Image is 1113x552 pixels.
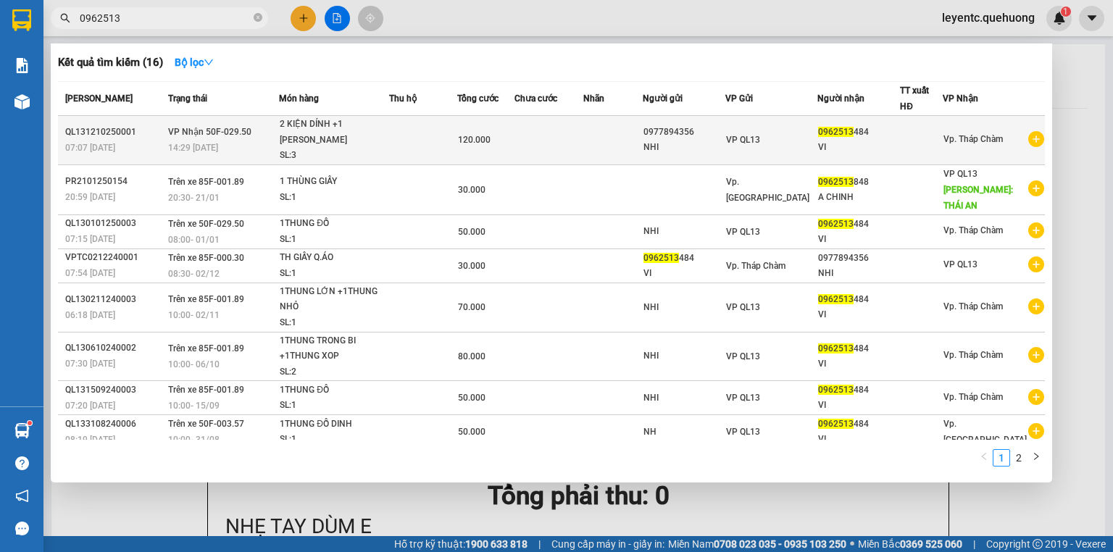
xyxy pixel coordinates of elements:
span: Trên xe 50F-029.50 [168,219,244,229]
span: VP QL13 [726,351,760,361]
div: SL: 1 [280,232,388,248]
div: TH GIẤY Q.ÁO [280,250,388,266]
span: Vp. Tháp Chàm [943,134,1003,144]
div: 0977894356 [643,125,725,140]
span: 10:00 - 15/09 [168,401,220,411]
span: question-circle [15,456,29,470]
span: down [204,57,214,67]
span: plus-circle [1028,222,1044,238]
span: [PERSON_NAME] [65,93,133,104]
li: Previous Page [975,449,993,467]
div: SL: 1 [280,432,388,448]
button: right [1027,449,1045,467]
div: 484 [818,382,899,398]
span: 07:15 [DATE] [65,234,115,244]
div: 1THUNG ĐỒ [280,216,388,232]
span: 14:29 [DATE] [168,143,218,153]
img: warehouse-icon [14,423,30,438]
div: QL130610240002 [65,340,164,356]
div: VPTC0212240001 [65,250,164,265]
span: 20:30 - 21/01 [168,193,220,203]
div: 1 THÙNG GIẤY [280,174,388,190]
div: 1THUNG ĐỒ [280,382,388,398]
div: QL131509240003 [65,382,164,398]
div: VI [818,140,899,155]
span: Vp. Tháp Chàm [943,392,1003,402]
span: TT xuất HĐ [900,85,929,112]
span: VP Nhận 50F-029.50 [168,127,251,137]
div: A CHINH [818,190,899,205]
sup: 1 [28,421,32,425]
span: Trên xe 50F-003.57 [168,419,244,429]
span: Trên xe 85F-000.30 [168,253,244,263]
div: NHI [643,300,725,315]
span: Vp. Tháp Chàm [726,261,785,271]
span: VP Nhận [943,93,978,104]
div: 2 KIỆN DÍNH +1 [PERSON_NAME] [280,117,388,148]
span: 0962513 [818,343,854,354]
span: VP QL13 [726,135,760,145]
span: [PERSON_NAME]: THÁI AN [943,185,1013,211]
strong: Bộ lọc [175,57,214,68]
div: 484 [818,417,899,432]
div: SL: 1 [280,190,388,206]
span: 80.000 [458,351,485,361]
span: plus-circle [1028,180,1044,196]
div: NHI [643,224,725,239]
span: close-circle [254,12,262,25]
div: VI [818,398,899,413]
span: 10:00 - 02/11 [168,310,220,320]
span: 0962513 [818,419,854,429]
div: VI [818,232,899,247]
span: Trên xe 85F-001.89 [168,177,244,187]
span: right [1032,452,1041,461]
span: plus-circle [1028,389,1044,405]
span: Trên xe 85F-001.89 [168,385,244,395]
span: Vp. Tháp Chàm [943,301,1003,311]
span: Vp. Tháp Chàm [943,350,1003,360]
div: NHI [818,266,899,281]
span: 07:20 [DATE] [65,401,115,411]
span: 10:00 - 06/10 [168,359,220,369]
div: 848 [818,175,899,190]
div: QL133108240006 [65,417,164,432]
span: 30.000 [458,185,485,195]
span: VP Gửi [725,93,753,104]
span: VP QL13 [726,393,760,403]
span: 07:30 [DATE] [65,359,115,369]
span: 0962513 [818,219,854,229]
span: 0962513 [643,253,679,263]
span: 06:18 [DATE] [65,310,115,320]
span: 08:30 - 02/12 [168,269,220,279]
span: VP QL13 [943,259,977,269]
span: 0962513 [818,127,854,137]
b: An Anh Limousine [18,93,80,162]
input: Tìm tên, số ĐT hoặc mã đơn [80,10,251,26]
span: plus-circle [1028,347,1044,363]
div: SL: 1 [280,398,388,414]
div: QL130211240003 [65,292,164,307]
span: 30.000 [458,261,485,271]
span: VP QL13 [726,427,760,437]
div: PR2101250154 [65,174,164,189]
div: SL: 1 [280,315,388,331]
span: Món hàng [279,93,319,104]
span: Nhãn [583,93,604,104]
div: VI [643,266,725,281]
div: 484 [818,292,899,307]
span: Vp. [GEOGRAPHIC_DATA] [943,419,1027,445]
img: logo-vxr [12,9,31,31]
div: 484 [818,125,899,140]
img: solution-icon [14,58,30,73]
span: 07:07 [DATE] [65,143,115,153]
span: plus-circle [1028,131,1044,147]
span: Vp. Tháp Chàm [943,225,1003,235]
span: search [60,13,70,23]
span: 70.000 [458,302,485,312]
span: Tổng cước [457,93,499,104]
span: 08:00 - 01/01 [168,235,220,245]
span: 0962513 [818,385,854,395]
span: 50.000 [458,427,485,437]
span: 20:59 [DATE] [65,192,115,202]
div: VI [818,307,899,322]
